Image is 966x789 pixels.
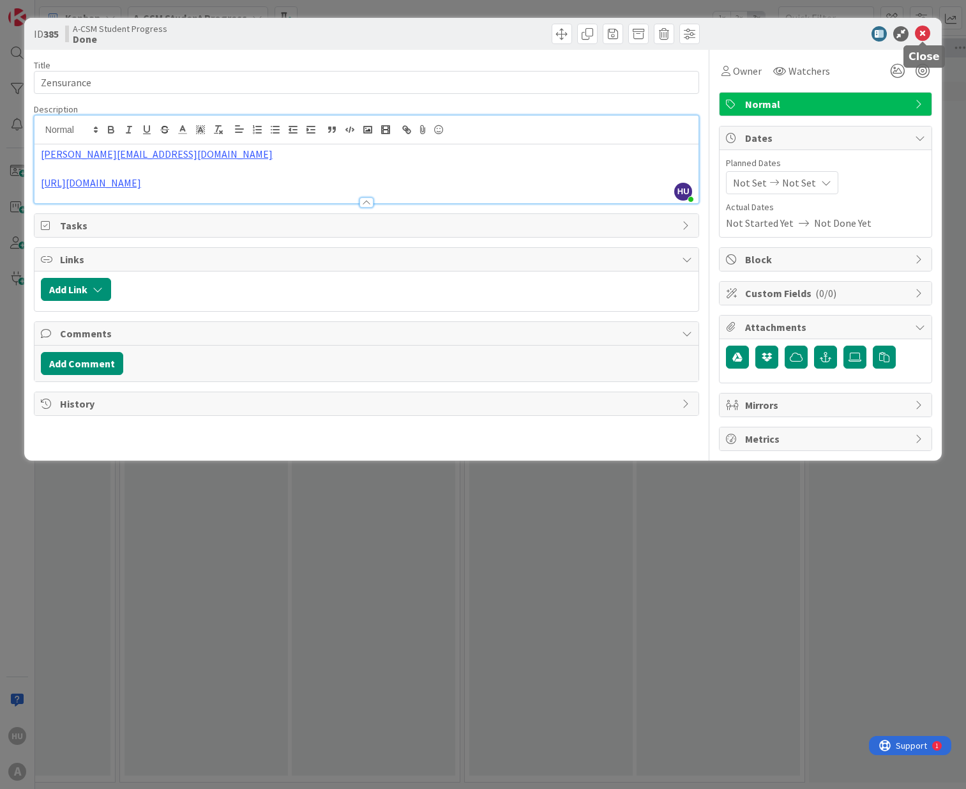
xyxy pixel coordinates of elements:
[745,431,909,447] span: Metrics
[41,278,111,301] button: Add Link
[789,63,830,79] span: Watchers
[66,5,70,15] div: 1
[41,352,123,375] button: Add Comment
[34,26,59,42] span: ID
[34,71,699,94] input: type card name here...
[41,148,273,160] a: [PERSON_NAME][EMAIL_ADDRESS][DOMAIN_NAME]
[745,252,909,267] span: Block
[41,176,141,189] a: [URL][DOMAIN_NAME]
[733,175,767,190] span: Not Set
[43,27,59,40] b: 385
[60,252,675,267] span: Links
[745,397,909,413] span: Mirrors
[60,218,675,233] span: Tasks
[782,175,816,190] span: Not Set
[726,201,925,214] span: Actual Dates
[745,319,909,335] span: Attachments
[27,2,58,17] span: Support
[733,63,762,79] span: Owner
[73,34,167,44] b: Done
[73,24,167,34] span: A-CSM Student Progress
[60,326,675,341] span: Comments
[745,286,909,301] span: Custom Fields
[60,396,675,411] span: History
[909,50,940,63] h5: Close
[726,157,925,170] span: Planned Dates
[34,59,50,71] label: Title
[34,103,78,115] span: Description
[726,215,794,231] span: Not Started Yet
[745,130,909,146] span: Dates
[674,183,692,201] span: HU
[815,287,836,300] span: ( 0/0 )
[745,96,909,112] span: Normal
[814,215,872,231] span: Not Done Yet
